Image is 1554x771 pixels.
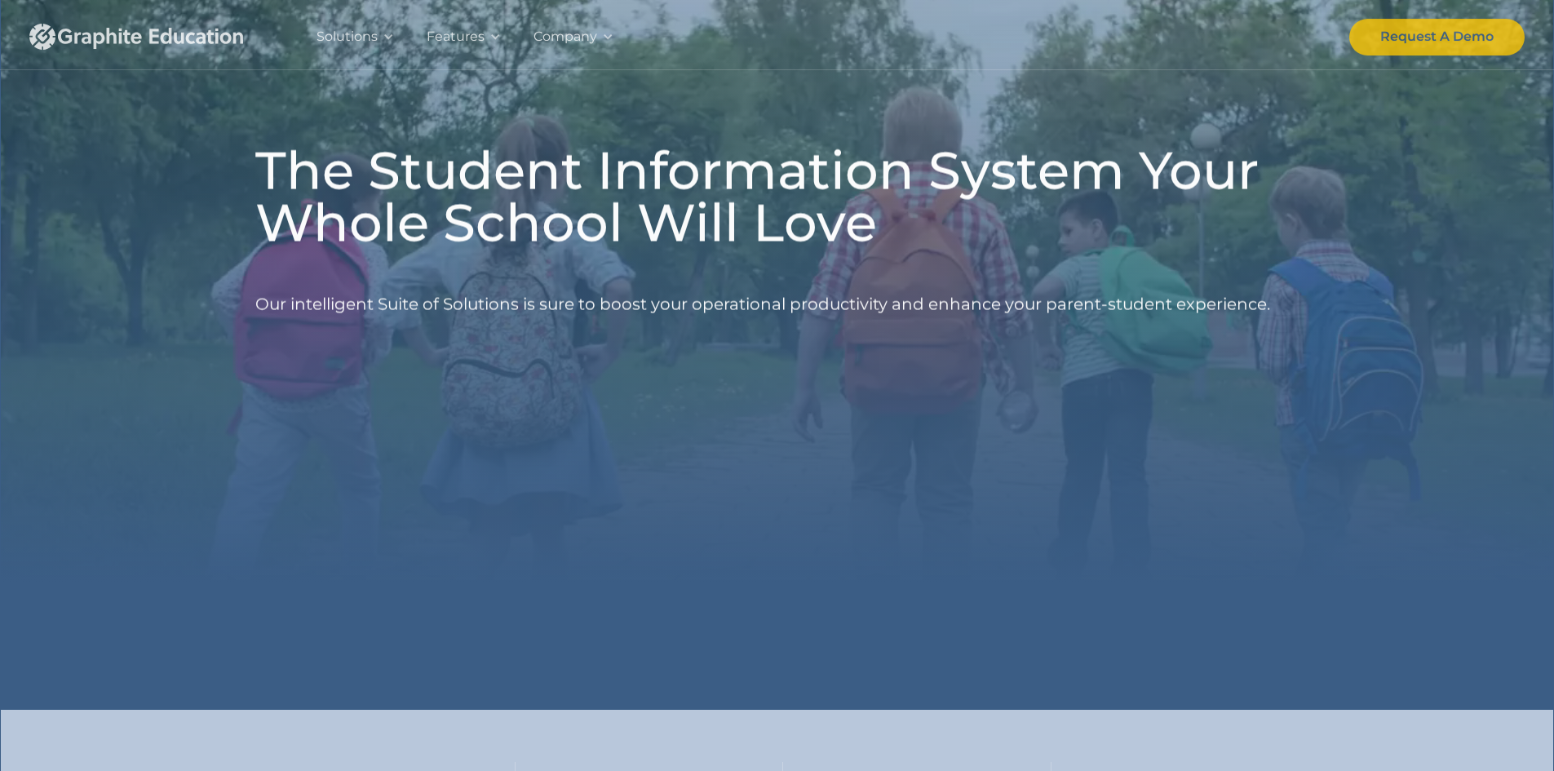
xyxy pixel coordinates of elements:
p: Our intelligent Suite of Solutions is sure to boost your operational productivity and enhance you... [255,262,1270,348]
a: Request A Demo [1349,19,1525,55]
a: home [29,4,274,69]
div: Company [517,4,630,69]
div: Features [410,4,517,69]
div: Solutions [317,25,378,48]
div: Solutions [300,4,410,69]
h1: The Student Information System Your Whole School Will Love [255,144,1299,249]
div: Company [533,25,597,48]
div: Features [427,25,485,48]
div: Request A Demo [1380,25,1494,48]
